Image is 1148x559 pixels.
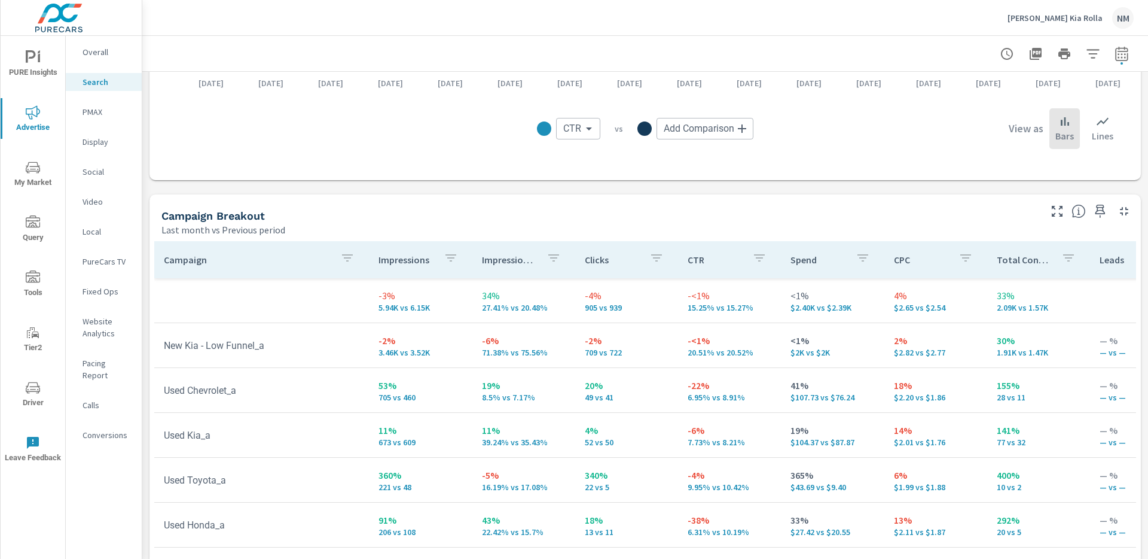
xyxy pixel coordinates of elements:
p: $43.69 vs $9.40 [790,482,874,492]
p: 360% [378,468,462,482]
p: 400% [997,468,1080,482]
p: 19% [482,378,566,393]
p: Lines [1092,129,1113,143]
p: $2.11 vs $1.87 [894,527,978,537]
span: This is a summary of Search performance results by campaign. Each column can be sorted. [1071,204,1086,218]
p: 9.95% vs 10.42% [688,482,771,492]
p: Fixed Ops [83,285,132,297]
p: [DATE] [190,77,232,89]
p: 6.95% vs 8.91% [688,393,771,402]
p: $1,999.97 vs $1,996.88 [790,348,874,357]
td: Used Chevrolet_a [154,375,369,406]
p: 18% [585,513,668,527]
div: CTR [556,118,600,139]
div: nav menu [1,36,65,476]
p: 141% [997,423,1080,438]
p: Bars [1055,129,1074,143]
p: [DATE] [1027,77,1069,89]
p: $104.37 vs $87.87 [790,438,874,447]
span: Tier2 [4,326,62,355]
p: $1.99 vs $1.88 [894,482,978,492]
p: -4% [585,288,668,303]
p: [DATE] [728,77,770,89]
p: Spend [790,254,845,266]
p: 1,909 vs 1,470 [997,348,1080,357]
p: -5% [482,468,566,482]
p: 91% [378,513,462,527]
p: [DATE] [549,77,591,89]
span: Add Comparison [664,123,734,135]
span: Save this to your personalized report [1091,202,1110,221]
h5: Campaign Breakout [161,209,265,222]
p: -22% [688,378,771,393]
p: -6% [482,333,566,348]
p: CTR [688,254,743,266]
p: 4% [894,288,978,303]
div: NM [1112,7,1134,29]
p: 221 vs 48 [378,482,462,492]
button: Minimize Widget [1115,202,1134,221]
p: -2% [378,333,462,348]
p: PureCars TV [83,256,132,268]
p: [DATE] [1087,77,1129,89]
div: Website Analytics [66,312,142,342]
td: Used Toyota_a [154,465,369,496]
p: 6.31% vs 10.19% [688,527,771,537]
p: [DATE] [848,77,890,89]
p: 8.5% vs 7.17% [482,393,566,402]
div: Calls [66,396,142,414]
td: Used Kia_a [154,420,369,451]
div: Fixed Ops [66,282,142,300]
p: 2% [894,333,978,348]
p: Pacing Report [83,357,132,381]
p: 365% [790,468,874,482]
p: Website Analytics [83,315,132,339]
p: 7.73% vs 8.21% [688,438,771,447]
p: <1% [790,333,874,348]
p: 206 vs 108 [378,527,462,537]
p: $2.20 vs $1.86 [894,393,978,402]
p: 16.19% vs 17.08% [482,482,566,492]
p: 22 vs 5 [585,482,668,492]
p: 30% [997,333,1080,348]
p: $2.65 vs $2.54 [894,303,978,312]
p: -6% [688,423,771,438]
p: Conversions [83,429,132,441]
p: 705 vs 460 [378,393,462,402]
p: [DATE] [668,77,710,89]
p: Impressions [378,254,433,266]
p: Local [83,226,132,238]
span: Driver [4,381,62,410]
p: 14% [894,423,978,438]
button: Make Fullscreen [1048,202,1067,221]
div: Conversions [66,426,142,444]
p: 28 vs 11 [997,393,1080,402]
p: 20.51% vs 20.52% [688,348,771,357]
p: vs [600,123,637,134]
p: [DATE] [489,77,531,89]
p: [DATE] [310,77,352,89]
p: 340% [585,468,668,482]
p: $27.42 vs $20.55 [790,527,874,537]
td: New Kia - Low Funnel_a [154,330,369,361]
p: 34% [482,288,566,303]
span: My Market [4,160,62,190]
p: $107.73 vs $76.24 [790,393,874,402]
p: 6% [894,468,978,482]
div: Overall [66,43,142,61]
p: [DATE] [250,77,292,89]
p: 27.41% vs 20.48% [482,303,566,312]
p: 77 vs 32 [997,438,1080,447]
p: PMAX [83,106,132,118]
p: -38% [688,513,771,527]
p: [DATE] [908,77,949,89]
div: Pacing Report [66,354,142,384]
p: 53% [378,378,462,393]
p: [DATE] [370,77,411,89]
p: -2% [585,333,668,348]
p: [PERSON_NAME] Kia Rolla [1007,13,1103,23]
p: 709 vs 722 [585,348,668,357]
p: [DATE] [609,77,651,89]
p: 11% [378,423,462,438]
div: PMAX [66,103,142,121]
